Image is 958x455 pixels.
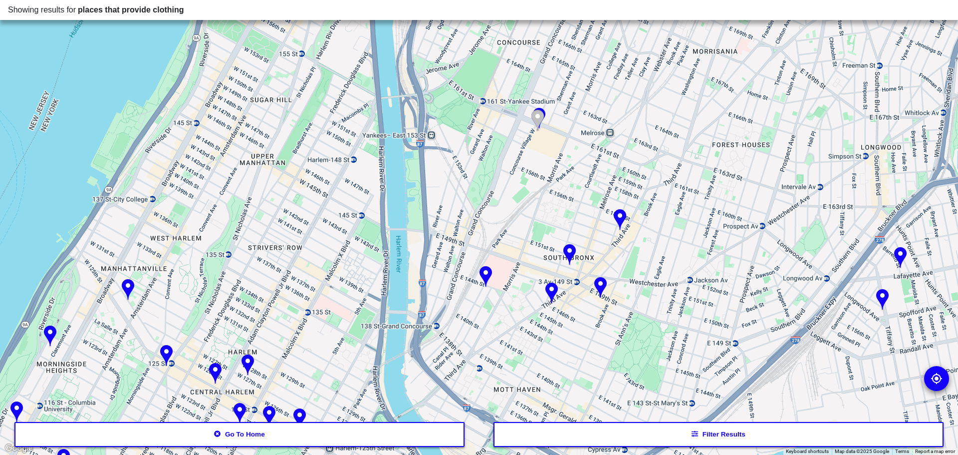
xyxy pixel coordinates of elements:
a: Terms (opens in new tab) [895,449,909,454]
a: Report a map error [915,449,955,454]
button: Go to home [14,422,465,447]
button: Filter results [493,422,944,447]
a: Open this area in Google Maps (opens a new window) [2,442,35,455]
button: Keyboard shortcuts [786,448,829,455]
img: go to my location [931,373,943,385]
span: places that provide clothing [78,5,184,14]
img: Google [2,442,35,455]
span: Map data ©2025 Google [835,449,889,454]
div: Showing results for [8,4,950,16]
